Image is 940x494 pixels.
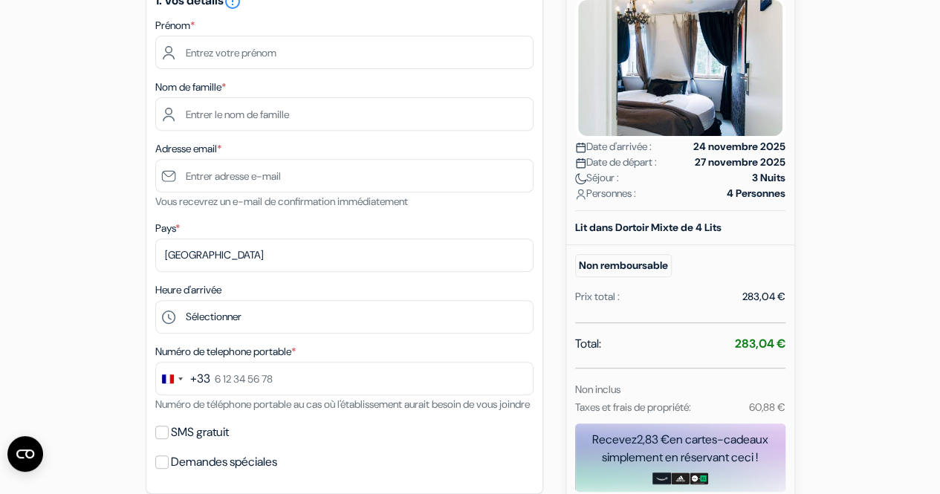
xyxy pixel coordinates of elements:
[727,186,785,201] strong: 4 Personnes
[156,363,210,394] button: Change country, selected France (+33)
[155,221,180,236] label: Pays
[735,336,785,351] strong: 283,04 €
[190,370,210,388] div: +33
[155,18,195,33] label: Prénom
[575,170,619,186] span: Séjour :
[575,400,691,414] small: Taxes et frais de propriété:
[155,97,534,131] input: Entrer le nom de famille
[155,36,534,69] input: Entrez votre prénom
[155,397,530,411] small: Numéro de téléphone portable au cas où l'établissement aurait besoin de vous joindre
[690,472,708,484] img: uber-uber-eats-card.png
[742,289,785,305] div: 283,04 €
[652,472,671,484] img: amazon-card-no-text.png
[155,362,534,395] input: 6 12 34 56 78
[575,431,785,467] div: Recevez en cartes-cadeaux simplement en réservant ceci !
[752,170,785,186] strong: 3 Nuits
[695,155,785,170] strong: 27 novembre 2025
[575,289,620,305] div: Prix total :
[693,139,785,155] strong: 24 novembre 2025
[671,472,690,484] img: adidas-card.png
[155,344,296,360] label: Numéro de telephone portable
[171,422,229,443] label: SMS gratuit
[155,282,221,298] label: Heure d'arrivée
[637,432,670,447] span: 2,83 €
[575,254,672,277] small: Non remboursable
[575,186,636,201] span: Personnes :
[575,155,657,170] span: Date de départ :
[575,221,722,234] b: Lit dans Dortoir Mixte de 4 Lits
[7,436,43,472] button: Ouvrir le widget CMP
[575,157,586,169] img: calendar.svg
[575,142,586,153] img: calendar.svg
[575,383,620,396] small: Non inclus
[575,189,586,200] img: user_icon.svg
[575,173,586,184] img: moon.svg
[155,141,221,157] label: Adresse email
[575,139,652,155] span: Date d'arrivée :
[575,335,601,353] span: Total:
[155,195,408,208] small: Vous recevrez un e-mail de confirmation immédiatement
[155,79,226,95] label: Nom de famille
[171,452,277,472] label: Demandes spéciales
[155,159,534,192] input: Entrer adresse e-mail
[748,400,785,414] small: 60,88 €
